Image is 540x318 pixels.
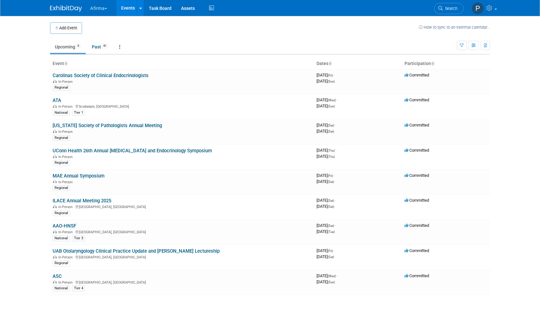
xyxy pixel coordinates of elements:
[336,148,337,153] span: -
[50,41,86,53] a: Upcoming9
[443,6,457,11] span: Search
[405,248,429,253] span: Committed
[328,155,335,158] span: (Thu)
[328,180,334,184] span: (Sat)
[328,124,334,127] span: (Sat)
[53,104,311,109] div: Scottsdale, [GEOGRAPHIC_DATA]
[405,198,429,203] span: Committed
[317,229,335,234] span: [DATE]
[328,98,336,102] span: (Wed)
[317,273,338,278] span: [DATE]
[53,260,70,266] div: Regional
[314,58,402,69] th: Dates
[53,198,111,204] a: ILACE Annual Meeting 2025
[317,198,336,203] span: [DATE]
[53,85,70,90] div: Regional
[58,80,75,84] span: In-Person
[328,274,336,278] span: (Wed)
[53,73,149,78] a: Carolinas Society of Clinical Endocrinologists
[72,235,85,241] div: Tier 3
[328,280,335,284] span: (Sun)
[76,44,81,48] span: 9
[335,123,336,127] span: -
[402,58,490,69] th: Participation
[58,280,75,285] span: In-Person
[317,223,336,228] span: [DATE]
[58,105,75,109] span: In-Person
[53,148,212,154] a: UConn Health 26th Annual [MEDICAL_DATA] and Endocrinology Symposium
[50,58,314,69] th: Event
[317,148,337,153] span: [DATE]
[472,2,484,14] img: Praveen Kaushik
[328,80,335,83] span: (Sun)
[53,155,57,158] img: In-Person Event
[72,285,85,291] div: Tier 4
[53,248,220,254] a: UAB Otolaryngology Clinical Practice Update and [PERSON_NAME] Lectureship
[405,148,429,153] span: Committed
[334,248,335,253] span: -
[405,73,429,77] span: Committed
[317,279,335,284] span: [DATE]
[328,174,333,177] span: (Fri)
[53,255,57,258] img: In-Person Event
[405,273,429,278] span: Committed
[53,160,70,166] div: Regional
[328,255,334,259] span: (Sat)
[58,155,75,159] span: In-Person
[317,173,335,178] span: [DATE]
[317,179,334,184] span: [DATE]
[53,205,57,208] img: In-Person Event
[328,130,334,133] span: (Sat)
[58,255,75,259] span: In-Person
[58,180,75,184] span: In-Person
[53,254,311,259] div: [GEOGRAPHIC_DATA], [GEOGRAPHIC_DATA]
[53,173,105,179] a: MAE Annual Symposium
[328,149,335,152] span: (Thu)
[405,98,429,102] span: Committed
[328,224,334,228] span: (Sat)
[53,279,311,285] div: [GEOGRAPHIC_DATA], [GEOGRAPHIC_DATA]
[53,223,76,229] a: AAO-HNSF
[53,130,57,133] img: In-Person Event
[317,129,334,134] span: [DATE]
[334,73,335,77] span: -
[317,73,335,77] span: [DATE]
[53,98,61,103] a: ATA
[101,44,108,48] span: 41
[328,230,335,234] span: (Tue)
[53,230,57,233] img: In-Person Event
[58,205,75,209] span: In-Person
[317,123,336,127] span: [DATE]
[87,41,113,53] a: Past41
[53,285,70,291] div: National
[53,110,70,116] div: National
[317,104,335,108] span: [DATE]
[317,204,334,209] span: [DATE]
[53,180,57,183] img: In-Person Event
[53,204,311,209] div: [GEOGRAPHIC_DATA], [GEOGRAPHIC_DATA]
[53,123,162,128] a: [US_STATE] Society of Pathologists Annual Meeting
[53,273,62,279] a: ASC
[50,5,82,12] img: ExhibitDay
[317,79,335,83] span: [DATE]
[53,229,311,234] div: [GEOGRAPHIC_DATA], [GEOGRAPHIC_DATA]
[328,199,334,202] span: (Sat)
[72,110,85,116] div: Tier 1
[328,249,333,253] span: (Fri)
[328,105,335,108] span: (Sun)
[58,230,75,234] span: In-Person
[58,130,75,134] span: In-Person
[317,248,335,253] span: [DATE]
[64,61,67,66] a: Sort by Event Name
[328,205,334,208] span: (Sat)
[328,61,332,66] a: Sort by Start Date
[405,173,429,178] span: Committed
[53,135,70,141] div: Regional
[434,3,463,14] a: Search
[419,25,490,30] a: How to sync to an external calendar...
[405,223,429,228] span: Committed
[53,235,70,241] div: National
[317,154,335,159] span: [DATE]
[405,123,429,127] span: Committed
[317,98,338,102] span: [DATE]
